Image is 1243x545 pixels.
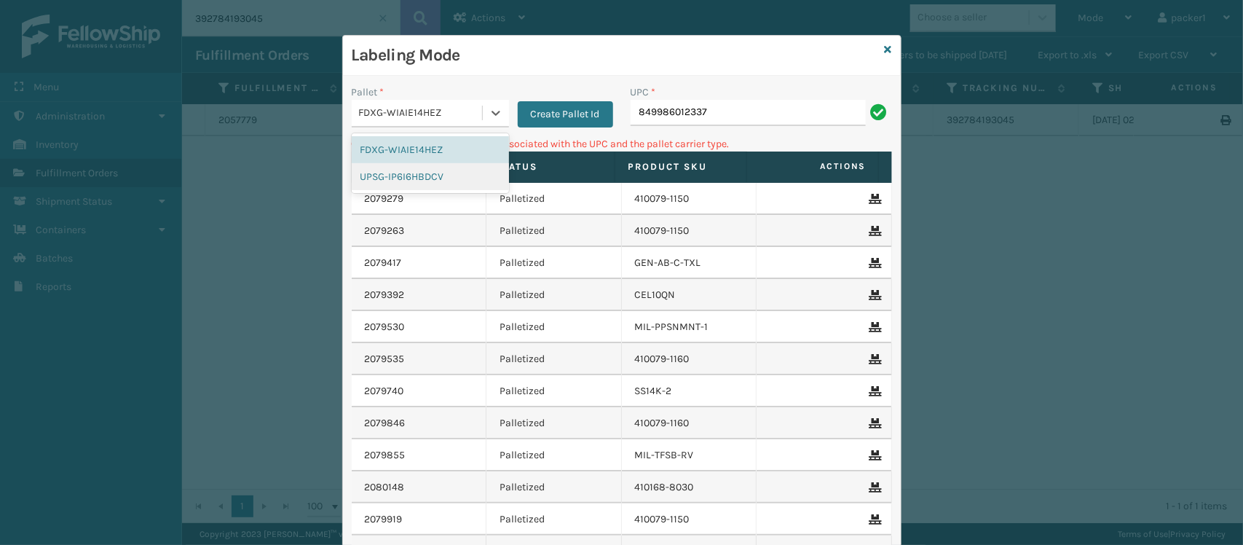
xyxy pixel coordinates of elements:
a: 2079846 [365,416,406,431]
i: Remove From Pallet [869,354,878,364]
td: Palletized [486,375,622,407]
td: 410079-1160 [622,407,757,439]
td: Palletized [486,439,622,471]
td: Palletized [486,215,622,247]
i: Remove From Pallet [869,482,878,493]
i: Remove From Pallet [869,386,878,396]
label: Status [497,160,601,173]
a: 2079392 [365,288,405,302]
td: MIL-PPSNMNT-1 [622,311,757,343]
i: Remove From Pallet [869,194,878,204]
div: FDXG-WIAIE14HEZ [359,106,484,121]
td: Palletized [486,407,622,439]
a: 2079263 [365,224,405,238]
div: UPSG-IP6I6HBDCV [352,163,509,190]
td: MIL-TFSB-RV [622,439,757,471]
i: Remove From Pallet [869,450,878,460]
i: Remove From Pallet [869,322,878,332]
td: GEN-AB-C-TXL [622,247,757,279]
a: 2079530 [365,320,405,334]
td: Palletized [486,183,622,215]
a: 2079417 [365,256,402,270]
i: Remove From Pallet [869,258,878,268]
td: 410079-1150 [622,183,757,215]
td: Palletized [486,471,622,503]
span: Actions [751,154,875,179]
a: 2079535 [365,352,405,366]
td: Palletized [486,503,622,536]
td: Palletized [486,343,622,375]
a: 2079855 [365,448,406,463]
a: 2079740 [365,384,404,399]
div: FDXG-WIAIE14HEZ [352,136,509,163]
label: Pallet [352,85,384,100]
label: Product SKU [628,160,733,173]
td: 410079-1150 [622,215,757,247]
a: 2079279 [365,192,404,206]
button: Create Pallet Id [518,101,613,128]
td: SS14K-2 [622,375,757,407]
a: 2080148 [365,480,405,495]
td: 410079-1160 [622,343,757,375]
td: Palletized [486,279,622,311]
p: Can't find any fulfillment orders associated with the UPC and the pallet carrier type. [352,136,892,152]
label: UPC [631,85,656,100]
td: CEL10QN [622,279,757,311]
i: Remove From Pallet [869,418,878,428]
td: Palletized [486,311,622,343]
td: 410079-1150 [622,503,757,536]
td: Palletized [486,247,622,279]
h3: Labeling Mode [352,44,879,66]
td: 410168-8030 [622,471,757,503]
i: Remove From Pallet [869,514,878,525]
i: Remove From Pallet [869,226,878,236]
a: 2079919 [365,512,403,527]
i: Remove From Pallet [869,290,878,300]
